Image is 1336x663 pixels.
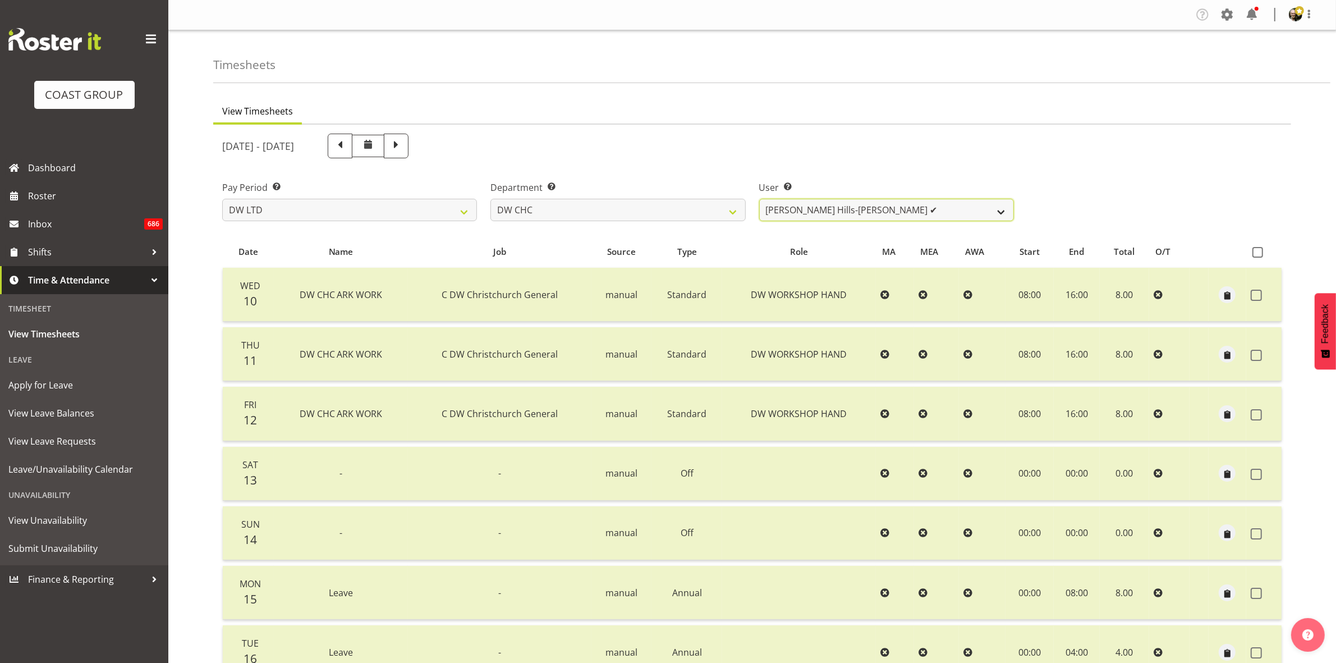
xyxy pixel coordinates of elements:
td: 16:00 [1054,387,1100,441]
span: manual [605,289,637,301]
span: Shifts [28,244,146,260]
span: View Timesheets [8,326,160,342]
span: Submit Unavailability [8,540,160,557]
span: Sat [242,459,258,471]
span: Job [493,245,506,258]
td: 00:00 [1054,506,1100,560]
span: - [339,527,342,539]
span: DW CHC ARK WORK [300,408,383,420]
h4: Timesheets [213,58,276,71]
span: 12 [244,412,257,428]
span: manual [605,408,637,420]
span: manual [605,587,637,599]
span: Start [1020,245,1040,258]
td: 8.00 [1100,327,1149,381]
div: Unavailability [3,483,166,506]
span: manual [605,527,637,539]
span: Roster [28,188,163,204]
span: MA [882,245,896,258]
td: 00:00 [1054,447,1100,501]
a: View Timesheets [3,320,166,348]
span: Apply for Leave [8,377,160,394]
td: Off [651,447,722,501]
a: Apply for Leave [3,371,166,399]
td: 8.00 [1100,268,1149,322]
span: MEA [921,245,939,258]
td: 0.00 [1100,506,1149,560]
span: C DW Christchurch General [442,289,558,301]
span: Total [1114,245,1135,258]
a: View Unavailability [3,506,166,534]
span: AWA [966,245,985,258]
span: DW WORKSHOP HAND [751,289,847,301]
label: Pay Period [222,181,477,194]
td: Standard [651,387,722,441]
span: Feedback [1320,304,1330,344]
span: Thu [241,339,260,351]
span: - [498,646,501,659]
span: End [1069,245,1085,258]
span: Role [790,245,808,258]
span: manual [605,646,637,659]
span: - [498,467,501,479]
td: 08:00 [1006,268,1054,322]
span: Wed [240,280,260,292]
label: User [759,181,1014,194]
div: Leave [3,348,166,371]
td: 00:00 [1006,447,1054,501]
button: Feedback - Show survey [1315,293,1336,369]
td: 16:00 [1054,327,1100,381]
span: Sun [241,518,260,531]
td: Standard [651,327,722,381]
span: manual [605,467,637,479]
td: 08:00 [1054,566,1100,620]
span: 686 [144,218,163,230]
span: O/T [1155,245,1170,258]
td: 08:00 [1006,387,1054,441]
span: Tue [242,637,259,650]
span: Date [238,245,258,258]
span: Leave/Unavailability Calendar [8,461,160,478]
span: Source [607,245,636,258]
td: 08:00 [1006,327,1054,381]
span: 15 [244,591,257,607]
span: DW WORKSHOP HAND [751,408,847,420]
td: 16:00 [1054,268,1100,322]
img: dayle-eathornedf1729e1f3237f8640a8aa9577ba68ad.png [1289,8,1302,21]
a: View Leave Requests [3,427,166,455]
span: DW WORKSHOP HAND [751,348,847,360]
td: Standard [651,268,722,322]
span: View Leave Balances [8,405,160,422]
span: View Leave Requests [8,433,160,450]
span: 10 [244,293,257,309]
span: Leave [329,646,353,659]
span: 13 [244,472,257,488]
img: help-xxl-2.png [1302,629,1314,641]
span: Time & Attendance [28,272,146,289]
td: Annual [651,566,722,620]
label: Department [490,181,745,194]
span: C DW Christchurch General [442,348,558,360]
span: C DW Christchurch General [442,408,558,420]
span: manual [605,348,637,360]
td: 00:00 [1006,566,1054,620]
span: - [498,527,501,539]
span: - [339,467,342,479]
span: Type [677,245,697,258]
img: Rosterit website logo [8,28,101,51]
span: Dashboard [28,159,163,176]
span: 14 [244,532,257,547]
td: 8.00 [1100,387,1149,441]
a: Submit Unavailability [3,534,166,563]
span: Leave [329,587,353,599]
span: Finance & Reporting [28,571,146,588]
td: 0.00 [1100,447,1149,501]
span: Name [329,245,353,258]
span: DW CHC ARK WORK [300,348,383,360]
h5: [DATE] - [DATE] [222,140,294,152]
span: View Unavailability [8,512,160,529]
span: Mon [240,578,261,590]
td: Off [651,506,722,560]
span: View Timesheets [222,104,293,118]
span: Fri [244,399,256,411]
